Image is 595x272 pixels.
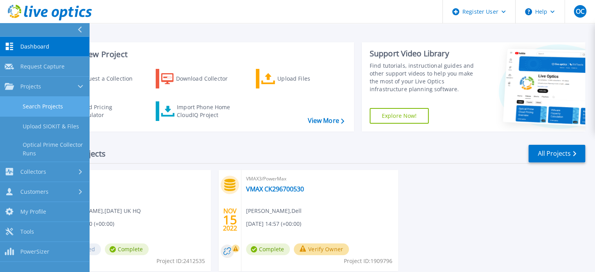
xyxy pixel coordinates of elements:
[20,43,49,50] span: Dashboard
[20,168,46,175] span: Collectors
[256,69,343,88] a: Upload Files
[246,220,301,228] span: [DATE] 14:57 (+00:00)
[20,248,49,255] span: PowerSizer
[575,8,584,14] span: OC
[246,243,290,255] span: Complete
[56,50,344,59] h3: Start a New Project
[294,243,349,255] button: Verify Owner
[223,205,237,234] div: NOV 2022
[20,228,34,235] span: Tools
[105,243,149,255] span: Complete
[20,188,49,195] span: Customers
[344,257,392,265] span: Project ID: 1909796
[370,108,429,124] a: Explore Now!
[370,62,482,93] div: Find tutorials, instructional guides and other support videos to help you make the most of your L...
[56,101,143,121] a: Cloud Pricing Calculator
[223,216,237,223] span: 15
[59,207,141,215] span: [PERSON_NAME] , [DATE] UK HQ
[20,83,41,90] span: Projects
[56,69,143,88] a: Request a Collection
[246,175,393,183] span: VMAX3/PowerMax
[307,117,344,124] a: View More
[20,208,46,215] span: My Profile
[370,49,482,59] div: Support Video Library
[20,63,65,70] span: Request Capture
[177,103,238,119] div: Import Phone Home CloudIQ Project
[176,71,239,86] div: Download Collector
[246,207,302,215] span: [PERSON_NAME] , Dell
[277,71,340,86] div: Upload Files
[59,175,206,183] span: Optical Prime
[78,71,140,86] div: Request a Collection
[246,185,304,193] a: VMAX CK296700530
[156,257,205,265] span: Project ID: 2412535
[528,145,585,162] a: All Projects
[156,69,243,88] a: Download Collector
[77,103,139,119] div: Cloud Pricing Calculator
